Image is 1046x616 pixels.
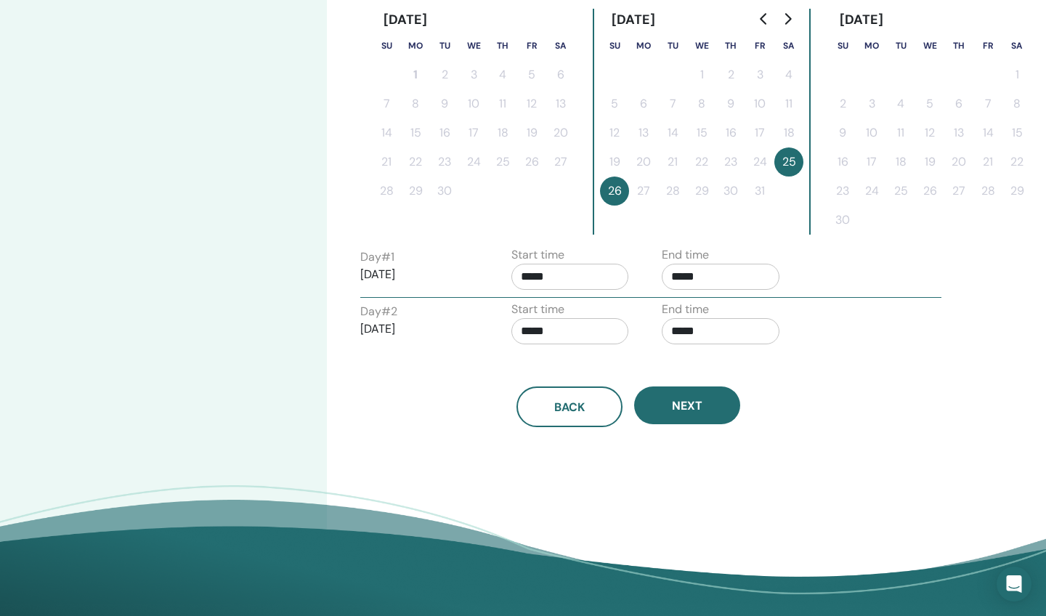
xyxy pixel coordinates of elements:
button: 4 [774,60,803,89]
th: Tuesday [430,31,459,60]
th: Friday [973,31,1002,60]
button: 9 [828,118,857,147]
button: 27 [944,177,973,206]
th: Sunday [372,31,401,60]
button: 16 [716,118,745,147]
button: 3 [745,60,774,89]
button: 16 [828,147,857,177]
button: 23 [716,147,745,177]
th: Saturday [774,31,803,60]
button: 2 [716,60,745,89]
button: 25 [488,147,517,177]
th: Monday [857,31,886,60]
button: 11 [488,89,517,118]
button: 29 [687,177,716,206]
button: 22 [687,147,716,177]
label: Start time [511,246,564,264]
button: 14 [658,118,687,147]
button: 12 [915,118,944,147]
button: 29 [401,177,430,206]
button: Back [516,386,623,427]
button: 24 [745,147,774,177]
th: Sunday [600,31,629,60]
button: 18 [488,118,517,147]
button: 7 [973,89,1002,118]
div: [DATE] [372,9,439,31]
span: Next [672,398,702,413]
th: Monday [629,31,658,60]
button: 5 [517,60,546,89]
button: 28 [973,177,1002,206]
th: Thursday [716,31,745,60]
button: 5 [915,89,944,118]
button: 25 [886,177,915,206]
button: 6 [629,89,658,118]
button: 17 [459,118,488,147]
button: 13 [629,118,658,147]
button: 14 [372,118,401,147]
button: 11 [886,118,915,147]
p: [DATE] [360,320,478,338]
button: 1 [401,60,430,89]
button: 8 [687,89,716,118]
button: 9 [716,89,745,118]
button: 1 [687,60,716,89]
button: 26 [517,147,546,177]
button: 6 [944,89,973,118]
button: 14 [973,118,1002,147]
button: 15 [1002,118,1031,147]
button: 15 [401,118,430,147]
button: Go to previous month [753,4,776,33]
th: Friday [517,31,546,60]
button: 9 [430,89,459,118]
label: End time [662,246,709,264]
p: [DATE] [360,266,478,283]
button: 2 [430,60,459,89]
div: Open Intercom Messenger [997,567,1031,601]
button: 7 [372,89,401,118]
button: 19 [915,147,944,177]
button: 21 [973,147,1002,177]
button: 24 [459,147,488,177]
th: Wednesday [687,31,716,60]
div: [DATE] [600,9,668,31]
label: Day # 1 [360,248,394,266]
th: Thursday [944,31,973,60]
button: 5 [600,89,629,118]
button: 30 [716,177,745,206]
button: 8 [1002,89,1031,118]
button: 27 [629,177,658,206]
button: 31 [745,177,774,206]
button: 13 [546,89,575,118]
th: Wednesday [915,31,944,60]
button: 22 [1002,147,1031,177]
button: 4 [488,60,517,89]
button: 7 [658,89,687,118]
button: Go to next month [776,4,799,33]
div: [DATE] [828,9,896,31]
button: 10 [857,118,886,147]
button: 15 [687,118,716,147]
button: Next [634,386,740,424]
button: 11 [774,89,803,118]
button: 6 [546,60,575,89]
button: 18 [774,118,803,147]
button: 19 [517,118,546,147]
th: Tuesday [886,31,915,60]
th: Monday [401,31,430,60]
button: 20 [944,147,973,177]
button: 28 [658,177,687,206]
label: Start time [511,301,564,318]
button: 29 [1002,177,1031,206]
button: 20 [546,118,575,147]
span: Back [554,400,585,415]
button: 13 [944,118,973,147]
button: 8 [401,89,430,118]
button: 12 [600,118,629,147]
th: Saturday [546,31,575,60]
button: 26 [915,177,944,206]
button: 21 [658,147,687,177]
button: 17 [857,147,886,177]
button: 3 [459,60,488,89]
th: Thursday [488,31,517,60]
